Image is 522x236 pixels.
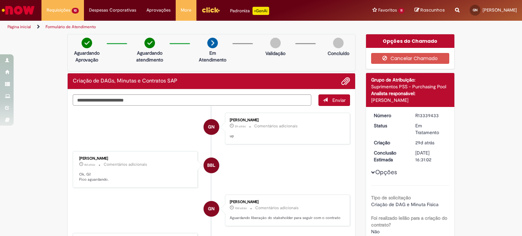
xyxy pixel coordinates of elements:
button: Enviar [318,94,350,106]
div: Em Tratamento [415,122,447,136]
img: ServiceNow [1,3,36,17]
h2: Criação de DAGs, Minutas e Contratos SAP Histórico de tíquete [73,78,177,84]
img: arrow-next.png [207,38,218,48]
time: 30/07/2025 19:28:43 [415,140,434,146]
span: Despesas Corporativas [89,7,136,14]
small: Comentários adicionais [254,123,298,129]
p: Concluído [328,50,349,57]
span: 11 [398,8,404,14]
img: check-circle-green.png [144,38,155,48]
div: [DATE] 16:31:02 [415,149,447,163]
time: 19/08/2025 16:09:53 [235,206,247,210]
p: Validação [265,50,285,57]
span: 10 [72,8,79,14]
ul: Trilhas de página [5,21,343,33]
div: [PERSON_NAME] [79,157,192,161]
span: GN [208,119,214,135]
span: Favoritos [378,7,397,14]
p: Aguardando liberação do stakeholder para seguir com o contrato [230,215,343,221]
div: Giovanna Ferreira Nicolini [204,201,219,217]
p: Ok, Gi! Fico aguardando. [79,172,192,182]
div: Grupo de Atribuição: [371,76,450,83]
p: Em Atendimento [196,50,229,63]
div: [PERSON_NAME] [230,200,343,204]
b: Tipo de solicitação [371,195,411,201]
a: Formulário de Atendimento [46,24,96,30]
span: [PERSON_NAME] [483,7,517,13]
p: Aguardando Aprovação [70,50,103,63]
b: Foi realizado leilão para a criação do contrato? [371,215,447,228]
span: Requisições [47,7,70,14]
img: click_logo_yellow_360x200.png [202,5,220,15]
button: Cancelar Chamado [371,53,450,64]
span: Não [371,229,380,235]
a: Rascunhos [415,7,445,14]
p: +GenAi [253,7,269,15]
div: Analista responsável: [371,90,450,97]
img: img-circle-grey.png [333,38,344,48]
dt: Criação [369,139,411,146]
button: Adicionar anexos [341,77,350,86]
div: Suprimentos PSS - Purchasing Pool [371,83,450,90]
dt: Status [369,122,411,129]
span: Criação de DAG e Minuta Física [371,201,438,207]
small: Comentários adicionais [104,162,147,167]
div: [PERSON_NAME] [230,118,343,122]
span: 29d atrás [415,140,434,146]
span: GN [473,8,477,12]
span: 2h atrás [235,124,246,128]
span: GN [208,201,214,217]
img: img-circle-grey.png [270,38,281,48]
div: Opções do Chamado [366,34,455,48]
span: Rascunhos [420,7,445,13]
div: R13339433 [415,112,447,119]
dt: Número [369,112,411,119]
small: Comentários adicionais [255,205,299,211]
time: 28/08/2025 16:23:32 [235,124,246,128]
div: Padroniza [230,7,269,15]
div: Giovanna Ferreira Nicolini [204,119,219,135]
span: 8d atrás [84,163,95,167]
textarea: Digite sua mensagem aqui... [73,94,311,106]
div: 30/07/2025 19:28:43 [415,139,447,146]
div: Breno Betarelli Lopes [204,158,219,173]
p: Aguardando atendimento [133,50,166,63]
img: check-circle-green.png [82,38,92,48]
a: Página inicial [7,24,31,30]
span: Enviar [332,97,346,103]
span: More [181,7,191,14]
span: BBL [207,157,215,174]
p: up [230,133,343,139]
span: Aprovações [146,7,171,14]
span: 10d atrás [235,206,247,210]
time: 21/08/2025 11:36:40 [84,163,95,167]
div: [PERSON_NAME] [371,97,450,104]
dt: Conclusão Estimada [369,149,411,163]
